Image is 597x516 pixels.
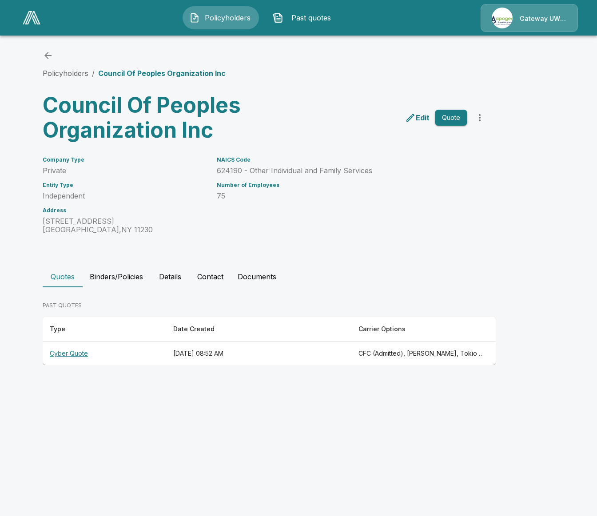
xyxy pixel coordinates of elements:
button: Quotes [43,266,83,287]
a: back [43,50,53,61]
th: Type [43,317,166,342]
th: Date Created [166,317,351,342]
p: Edit [416,112,430,123]
p: 624190 - Other Individual and Family Services [217,167,467,175]
button: Binders/Policies [83,266,150,287]
span: Past quotes [287,12,336,23]
a: Policyholders [43,69,88,78]
p: 75 [217,192,467,200]
h3: Council Of Peoples Organization Inc [43,93,262,143]
th: Carrier Options [351,317,496,342]
h6: Entity Type [43,182,206,188]
th: CFC (Admitted), Beazley, Tokio Marine TMHCC (Non-Admitted), At-Bay (Non-Admitted), Coalition (Non... [351,342,496,365]
button: Quote [435,110,467,126]
h6: Number of Employees [217,182,467,188]
button: Policyholders IconPolicyholders [183,6,259,29]
p: Independent [43,192,206,200]
button: more [471,109,489,127]
img: Policyholders Icon [189,12,200,23]
a: edit [403,111,431,125]
th: Cyber Quote [43,342,166,365]
img: Agency Icon [492,8,513,28]
table: responsive table [43,317,496,365]
img: Past quotes Icon [273,12,283,23]
a: Agency IconGateway UW dba Apogee [481,4,578,32]
h6: Address [43,207,206,214]
button: Contact [190,266,231,287]
img: AA Logo [23,11,40,24]
span: Policyholders [203,12,252,23]
nav: breadcrumb [43,68,226,79]
button: Past quotes IconPast quotes [266,6,342,29]
p: Private [43,167,206,175]
button: Documents [231,266,283,287]
p: Gateway UW dba Apogee [520,14,567,23]
p: PAST QUOTES [43,302,496,310]
h6: Company Type [43,157,206,163]
p: [STREET_ADDRESS] [GEOGRAPHIC_DATA] , NY 11230 [43,217,206,234]
button: Details [150,266,190,287]
li: / [92,68,95,79]
th: [DATE] 08:52 AM [166,342,351,365]
div: policyholder tabs [43,266,554,287]
h6: NAICS Code [217,157,467,163]
p: Council Of Peoples Organization Inc [98,68,226,79]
